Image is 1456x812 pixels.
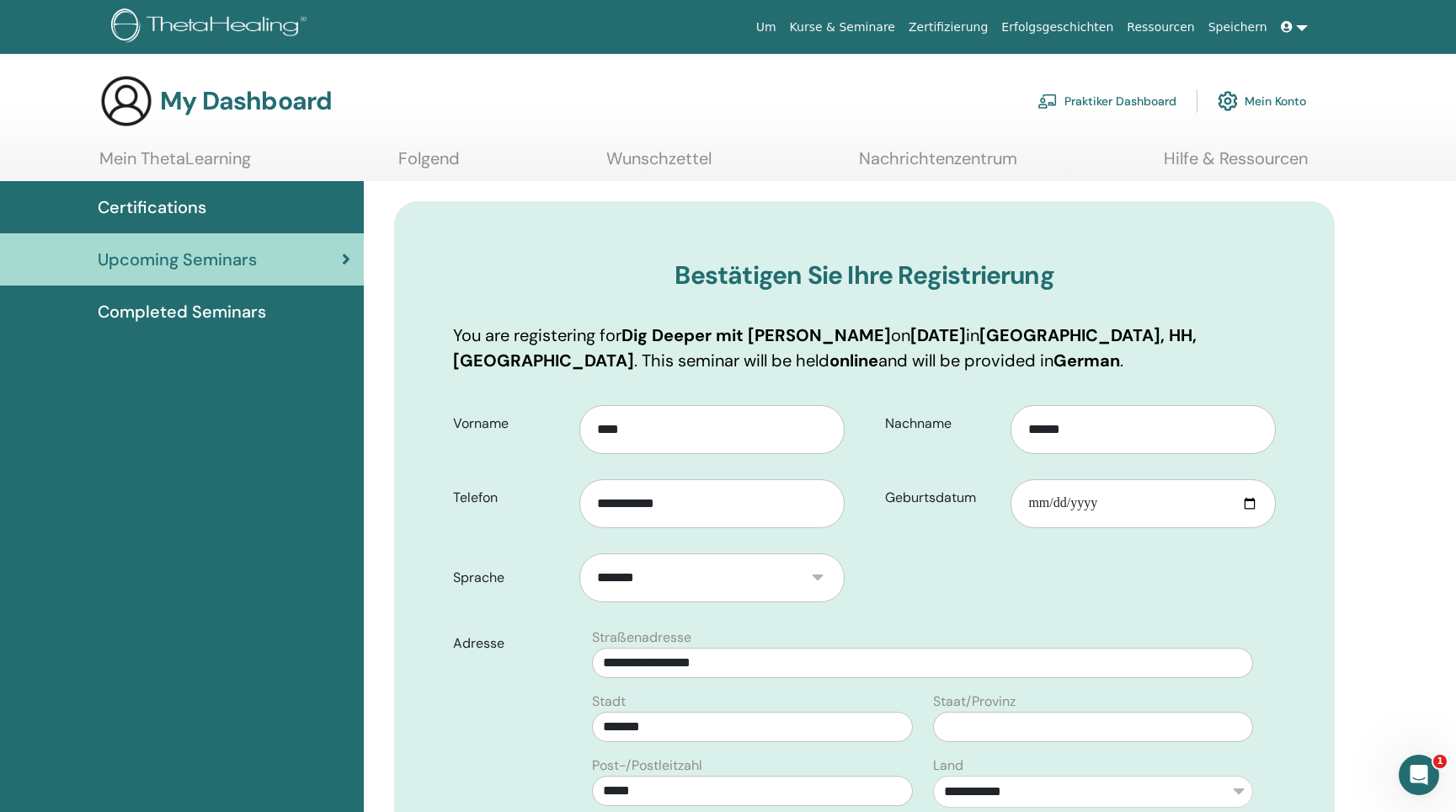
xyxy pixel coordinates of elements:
label: Staat/Provinz [933,692,1016,712]
img: cog.svg [1218,87,1238,115]
a: Folgend [398,148,460,181]
label: Adresse [440,628,582,660]
label: Geburtsdatum [872,482,1011,514]
img: generic-user-icon.jpg [99,74,153,128]
a: Mein Konto [1218,83,1306,120]
a: Nachrichtenzentrum [859,148,1017,181]
span: Completed Seminars [98,299,266,324]
span: 1 [1433,755,1447,768]
label: Stadt [592,692,626,712]
label: Sprache [440,562,579,594]
a: Hilfe & Ressourcen [1164,148,1308,181]
h3: Bestätigen Sie Ihre Registrierung [453,260,1276,291]
a: Erfolgsgeschichten [995,12,1120,43]
label: Land [933,756,963,776]
label: Vorname [440,408,579,440]
label: Post-/Postleitzahl [592,756,702,776]
span: Certifications [98,195,206,220]
a: Praktiker Dashboard [1037,83,1176,120]
label: Telefon [440,482,579,514]
b: online [829,350,878,371]
b: [DATE] [910,324,966,346]
img: chalkboard-teacher.svg [1037,93,1058,109]
a: Zertifizierung [902,12,995,43]
b: Dig Deeper mit [PERSON_NAME] [621,324,891,346]
a: Kurse & Seminare [783,12,902,43]
a: Ressourcen [1120,12,1201,43]
a: Mein ThetaLearning [99,148,251,181]
span: Upcoming Seminars [98,247,257,272]
a: Um [749,12,783,43]
iframe: Intercom live chat [1399,755,1439,795]
img: logo.png [111,8,312,46]
a: Speichern [1202,12,1274,43]
label: Nachname [872,408,1011,440]
label: Straßenadresse [592,628,691,648]
a: Wunschzettel [606,148,712,181]
h3: My Dashboard [160,86,332,116]
b: German [1053,350,1120,371]
p: You are registering for on in . This seminar will be held and will be provided in . [453,323,1276,373]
